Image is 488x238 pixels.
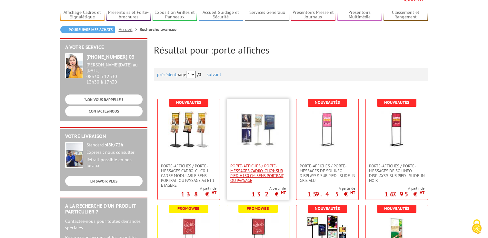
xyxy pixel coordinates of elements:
[281,190,286,195] sup: HT
[199,72,202,77] span: 3
[300,164,355,183] span: Porte-affiches / Porte-messages de sol Info-Displays® sur pied - Slide-in Gris Alu
[212,190,216,195] sup: HT
[86,62,143,73] div: [PERSON_NAME][DATE] au [DATE]
[65,45,143,50] h2: A votre service
[181,186,216,191] span: A partir de
[214,44,269,56] span: porte affiches
[65,94,143,104] a: ON VOUS RAPPELLE ?
[154,45,428,55] h2: Résultat pour :
[384,206,409,211] b: Nouveautés
[307,192,355,196] p: 159.45 €
[252,186,286,191] span: A partir de
[60,26,115,33] a: Poursuivre mes achats
[291,10,335,20] a: Présentoirs Presse et Journaux
[383,10,428,20] a: Classement et Rangement
[237,109,279,151] img: Porte-affiches / Porte-messages Cadro-Clic® sur pied H180 cm sens portrait ou paysage
[60,10,105,20] a: Affichage Cadres et Signalétique
[350,190,355,195] sup: HT
[106,142,123,148] strong: 48h/72h
[65,176,143,186] a: EN SAVOIR PLUS
[168,109,210,151] img: Porte-affiches / Porte-messages Cadro-Clic® 1 cadre modulable sens portrait ou paysage A3 et 1 ét...
[119,26,140,32] a: Accueil
[86,54,134,60] strong: [PHONE_NUMBER] 03
[86,142,143,148] div: Standard :
[230,164,286,183] span: Porte-affiches / Porte-messages Cadro-Clic® sur pied H180 cm sens portrait ou paysage
[157,68,425,81] div: page
[65,134,143,139] h2: Votre livraison
[384,192,424,196] p: 167.95 €
[65,53,83,78] img: widget-service.jpg
[161,164,216,188] span: Porte-affiches / Porte-messages Cadro-Clic® 1 cadre modulable sens portrait ou paysage A3 et 1 ét...
[337,10,382,20] a: Présentoirs Multimédia
[106,10,151,20] a: Présentoirs et Porte-brochures
[181,192,216,196] p: 138 €
[199,10,243,20] a: Accueil Guidage et Sécurité
[245,10,289,20] a: Services Généraux
[86,150,143,155] div: Express : nous consulter
[157,72,176,77] a: précédent
[158,164,220,188] a: Porte-affiches / Porte-messages Cadro-Clic® 1 cadre modulable sens portrait ou paysage A3 et 1 ét...
[65,203,143,214] h2: A la recherche d'un produit particulier ?
[140,26,176,33] li: Recherche avancée
[384,186,424,191] span: A partir de
[366,164,428,183] a: Porte-affiches / Porte-messages de sol Info-Displays® sur pied - Slide-in Noir
[315,100,340,105] b: Nouveautés
[465,216,488,238] button: Cookies (fenêtre modale)
[306,109,348,151] img: Porte-affiches / Porte-messages de sol Info-Displays® sur pied - Slide-in Gris Alu
[384,100,409,105] b: Nouveautés
[296,164,358,183] a: Porte-affiches / Porte-messages de sol Info-Displays® sur pied - Slide-in Gris Alu
[307,186,355,191] span: A partir de
[207,72,221,77] a: suivant
[86,157,143,169] div: Retrait possible en nos locaux
[469,219,485,235] img: Cookies (fenêtre modale)
[227,164,289,183] a: Porte-affiches / Porte-messages Cadro-Clic® sur pied H180 cm sens portrait ou paysage
[65,142,83,168] img: widget-livraison.jpg
[65,218,143,231] p: Contactez-nous pour toutes demandes spéciales
[247,206,269,211] b: Promoweb
[176,100,201,105] b: Nouveautés
[369,164,424,183] span: Porte-affiches / Porte-messages de sol Info-Displays® sur pied - Slide-in Noir
[376,109,418,151] img: Porte-affiches / Porte-messages de sol Info-Displays® sur pied - Slide-in Noir
[153,10,197,20] a: Exposition Grilles et Panneaux
[252,192,286,196] p: 132 €
[315,206,340,211] b: Nouveautés
[86,62,143,84] div: 08h30 à 12h30 13h30 à 17h30
[197,72,205,77] strong: /
[420,190,424,195] sup: HT
[177,206,200,211] b: Promoweb
[65,106,143,116] a: CONTACTEZ-NOUS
